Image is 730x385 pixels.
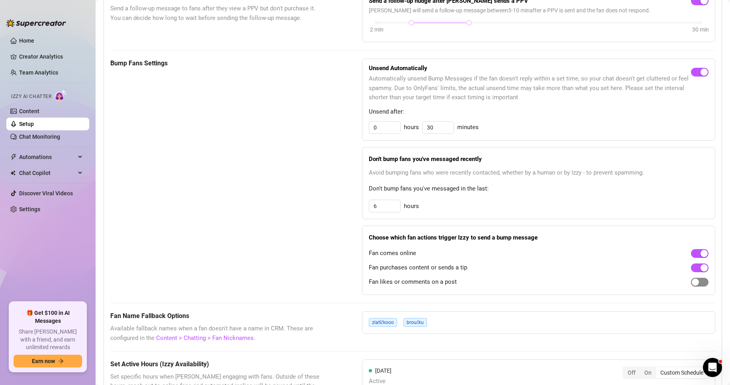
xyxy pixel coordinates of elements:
a: Discover Viral Videos [19,190,73,196]
iframe: Intercom live chat [703,358,722,377]
a: Chat Monitoring [19,134,60,140]
span: Izzy AI Chatter [11,93,51,100]
a: Content > Chatting > Fan Nicknames [156,334,254,342]
a: Setup [19,121,34,127]
a: Home [19,37,34,44]
span: [DATE] [375,367,391,374]
a: Content [19,108,39,114]
span: Send a follow-up message to fans after they view a PPV but don't purchase it. You can decide how ... [110,4,322,23]
div: segmented control [622,366,708,379]
span: Avoid bumping fans who were recently contacted, whether by a human or by Izzy - to prevent spamming. [369,168,708,178]
span: 🎁 Get $100 in AI Messages [14,309,82,325]
h5: Fan Name Fallback Options [110,311,322,321]
button: Earn nowarrow-right [14,355,82,367]
span: Earn now [32,358,55,364]
a: Team Analytics [19,69,58,76]
span: zlatíčkooo [369,318,397,327]
div: Custom Schedule [656,367,708,378]
span: Fan comes online [369,249,416,258]
span: Automatically unsend Bump Messages if the fan doesn't reply within a set time, so your chat doesn... [369,74,691,102]
span: Fan likes or comments on a post [369,277,457,287]
img: AI Chatter [55,90,67,101]
span: Chat Copilot [19,167,76,179]
div: On [640,367,656,378]
span: thunderbolt [10,154,17,160]
strong: Unsend Automatically [369,65,427,72]
span: arrow-right [58,358,64,364]
span: hours [404,123,419,132]
div: Off [623,367,640,378]
h5: Bump Fans Settings [110,59,322,68]
h5: Set Active Hours (Izzy Availability) [110,359,322,369]
span: Automations [19,151,76,163]
strong: Choose which fan actions trigger Izzy to send a bump message [369,234,538,241]
span: minutes [457,123,479,132]
span: hours [404,202,419,211]
a: Settings [19,206,40,212]
span: Fan purchases content or sends a tip [369,263,467,273]
img: Chat Copilot [10,170,16,176]
img: logo-BBDzfeDw.svg [6,19,66,27]
div: 30 min [692,25,709,34]
a: Creator Analytics [19,50,83,63]
span: Don't bump fans you've messaged in the last: [369,184,708,194]
span: Unsend after: [369,107,708,117]
span: [PERSON_NAME] will send a follow-up message between 5 - 10 min after a PPV is sent and the fan do... [369,6,708,15]
strong: Don't bump fans you've messaged recently [369,155,482,163]
div: 2 min [370,25,384,34]
span: broučku [403,318,427,327]
span: Share [PERSON_NAME] with a friend, and earn unlimited rewards [14,328,82,352]
span: Available fallback names when a fan doesn't have a name in CRM. These are configured in the . [110,324,322,343]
